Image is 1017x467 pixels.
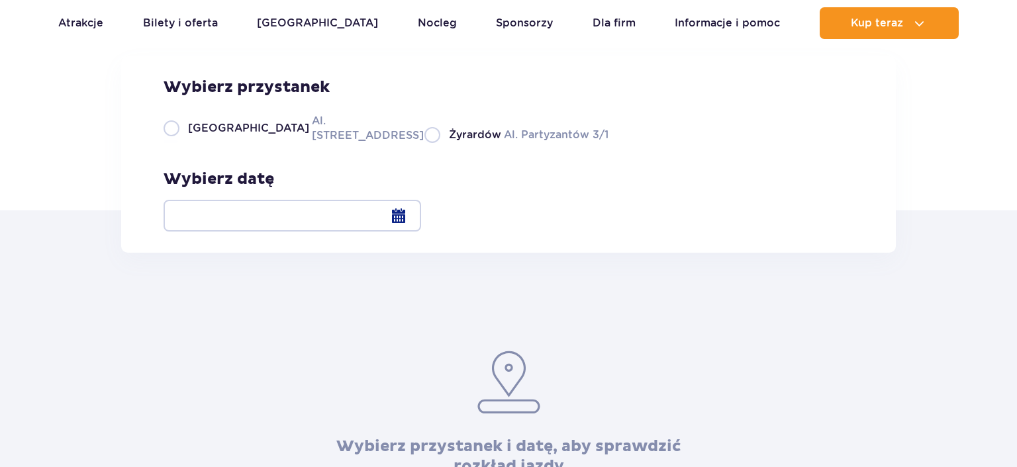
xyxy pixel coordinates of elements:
[496,7,553,39] a: Sponsorzy
[820,7,959,39] button: Kup teraz
[449,128,501,142] span: Żyrardów
[257,7,378,39] a: [GEOGRAPHIC_DATA]
[164,169,421,189] h3: Wybierz datę
[851,17,903,29] span: Kup teraz
[143,7,218,39] a: Bilety i oferta
[188,121,309,136] span: [GEOGRAPHIC_DATA]
[675,7,780,39] a: Informacje i pomoc
[58,7,103,39] a: Atrakcje
[593,7,636,39] a: Dla firm
[424,126,608,143] label: Al. Partyzantów 3/1
[475,349,542,415] img: pin.953eee3c.svg
[418,7,457,39] a: Nocleg
[164,77,608,97] h3: Wybierz przystanek
[164,113,409,143] label: Al. [STREET_ADDRESS]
